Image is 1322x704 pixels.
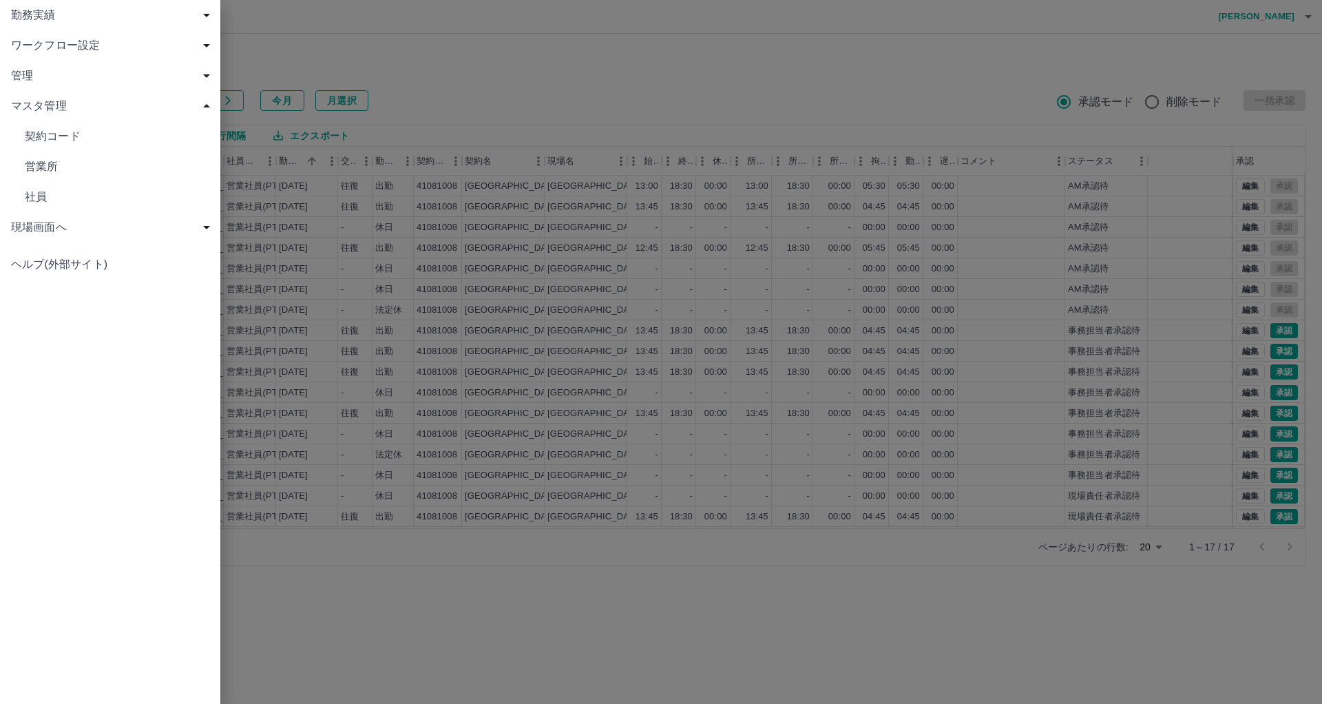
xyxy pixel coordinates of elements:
span: 管理 [11,68,215,84]
span: 契約コード [25,128,209,145]
span: ワークフロー設定 [11,37,215,54]
span: マスタ管理 [11,98,215,114]
span: 営業所 [25,158,209,175]
span: ヘルプ(外部サイト) [11,256,209,273]
span: 勤務実績 [11,7,215,23]
span: 現場画面へ [11,219,215,236]
span: 社員 [25,189,209,205]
